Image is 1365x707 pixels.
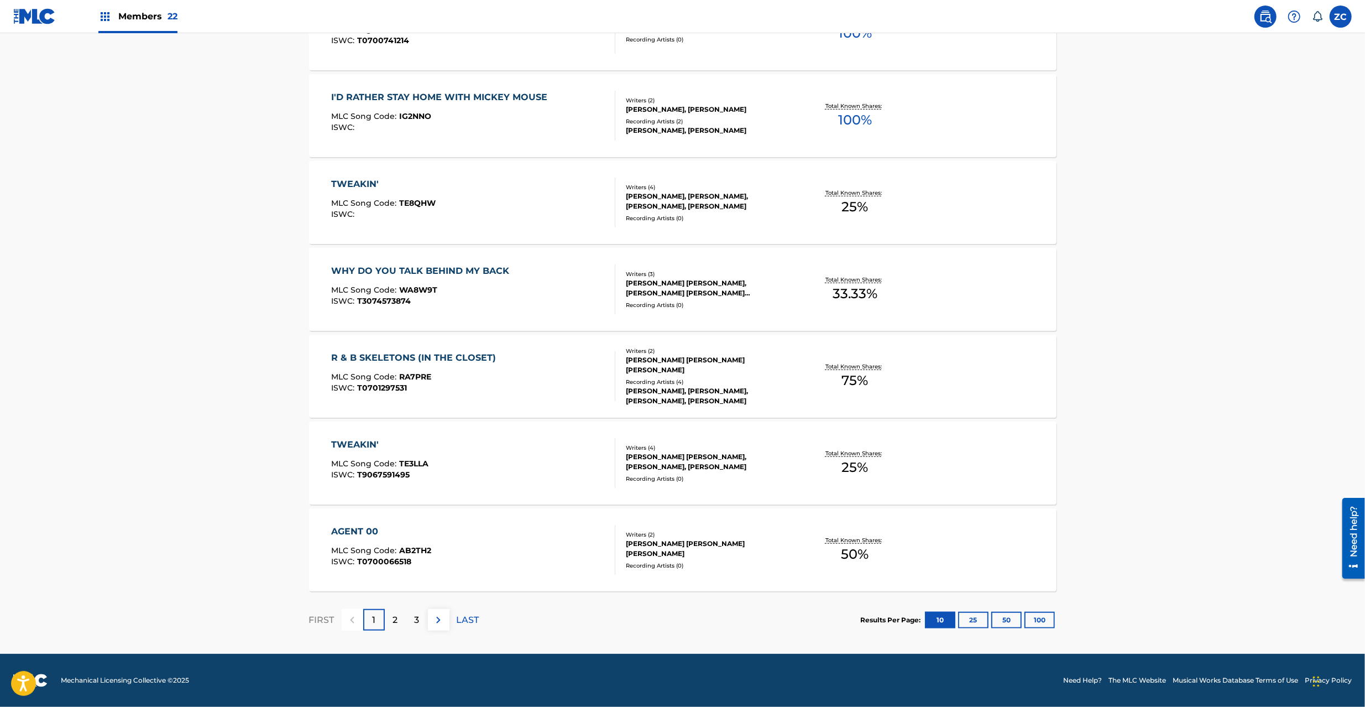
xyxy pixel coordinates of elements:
[626,562,793,570] div: Recording Artists ( 0 )
[626,452,793,472] div: [PERSON_NAME] [PERSON_NAME], [PERSON_NAME], [PERSON_NAME]
[825,275,885,284] p: Total Known Shares:
[331,91,553,104] div: I'D RATHER STAY HOME WITH MICKEY MOUSE
[118,10,177,23] span: Members
[309,161,1057,244] a: TWEAKIN'MLC Song Code:TE8QHWISWC:Writers (4)[PERSON_NAME], [PERSON_NAME], [PERSON_NAME], [PERSON_...
[331,459,399,469] span: MLC Song Code :
[1310,654,1365,707] iframe: Chat Widget
[309,508,1057,591] a: AGENT 00MLC Song Code:AB2TH2ISWC:T0700066518Writers (2)[PERSON_NAME] [PERSON_NAME] [PERSON_NAME]R...
[331,122,357,132] span: ISWC :
[825,449,885,458] p: Total Known Shares:
[1305,675,1352,685] a: Privacy Policy
[309,335,1057,418] a: R & B SKELETONS (IN THE CLOSET)MLC Song Code:RA7PREISWC:T0701297531Writers (2)[PERSON_NAME] [PERS...
[415,614,420,627] p: 3
[331,111,399,121] span: MLC Song Code :
[399,111,431,121] span: IG2NNO
[331,35,357,45] span: ISWC :
[626,191,793,211] div: [PERSON_NAME], [PERSON_NAME], [PERSON_NAME], [PERSON_NAME]
[841,371,868,391] span: 75 %
[357,35,409,45] span: T0700741214
[991,612,1022,628] button: 50
[626,183,793,191] div: Writers ( 4 )
[626,126,793,136] div: [PERSON_NAME], [PERSON_NAME]
[331,198,399,208] span: MLC Song Code :
[309,248,1057,331] a: WHY DO YOU TALK BEHIND MY BACKMLC Song Code:WA8W9TISWC:T3074573874Writers (3)[PERSON_NAME] [PERSO...
[838,110,872,130] span: 100 %
[825,536,885,544] p: Total Known Shares:
[357,557,411,566] span: T0700066518
[626,117,793,126] div: Recording Artists ( 2 )
[309,422,1057,505] a: TWEAKIN'MLC Song Code:TE3LLAISWC:T9067591495Writers (4)[PERSON_NAME] [PERSON_NAME], [PERSON_NAME]...
[399,198,436,208] span: TE8QHW
[331,178,436,191] div: TWEAKIN'
[331,296,357,306] span: ISWC :
[626,355,793,375] div: [PERSON_NAME] [PERSON_NAME] [PERSON_NAME]
[626,378,793,386] div: Recording Artists ( 4 )
[1283,6,1305,28] div: Help
[841,458,868,477] span: 25 %
[61,675,189,685] span: Mechanical Licensing Collective © 2025
[626,531,793,539] div: Writers ( 2 )
[626,386,793,406] div: [PERSON_NAME], [PERSON_NAME], [PERSON_NAME], [PERSON_NAME]
[841,197,868,217] span: 25 %
[626,270,793,278] div: Writers ( 3 )
[626,105,793,115] div: [PERSON_NAME], [PERSON_NAME]
[626,475,793,483] div: Recording Artists ( 0 )
[861,615,924,625] p: Results Per Page:
[357,470,410,480] span: T9067591495
[825,189,885,197] p: Total Known Shares:
[13,674,48,687] img: logo
[1254,6,1277,28] a: Public Search
[432,614,445,627] img: right
[357,296,411,306] span: T3074573874
[1024,612,1055,628] button: 100
[309,614,334,627] p: FIRST
[1108,675,1166,685] a: The MLC Website
[1312,11,1323,22] div: Notifications
[626,301,793,309] div: Recording Artists ( 0 )
[331,557,357,566] span: ISWC :
[1334,494,1365,583] iframe: Resource Center
[331,209,357,219] span: ISWC :
[331,351,501,365] div: R & B SKELETONS (IN THE CLOSET)
[958,612,989,628] button: 25
[841,544,869,564] span: 50 %
[331,438,428,451] div: TWEAKIN'
[833,284,877,304] span: 33.33 %
[372,614,375,627] p: 1
[331,285,399,295] span: MLC Song Code :
[309,74,1057,157] a: I'D RATHER STAY HOME WITH MICKEY MOUSEMLC Song Code:IG2NNOISWC:Writers (2)[PERSON_NAME], [PERSON_...
[1330,6,1352,28] div: User Menu
[399,285,437,295] span: WA8W9T
[1259,10,1272,23] img: search
[98,10,112,23] img: Top Rightsholders
[1173,675,1298,685] a: Musical Works Database Terms of Use
[399,372,431,382] span: RA7PRE
[626,278,793,298] div: [PERSON_NAME] [PERSON_NAME], [PERSON_NAME] [PERSON_NAME] [PERSON_NAME]
[399,459,428,469] span: TE3LLA
[13,8,56,24] img: MLC Logo
[331,470,357,480] span: ISWC :
[626,347,793,355] div: Writers ( 2 )
[1313,665,1320,698] div: Drag
[331,545,399,555] span: MLC Song Code :
[825,102,885,110] p: Total Known Shares:
[626,444,793,452] div: Writers ( 4 )
[357,383,407,393] span: T0701297531
[331,372,399,382] span: MLC Song Code :
[331,525,431,538] div: AGENT 00
[626,214,793,222] div: Recording Artists ( 0 )
[399,545,431,555] span: AB2TH2
[1288,10,1301,23] img: help
[393,614,398,627] p: 2
[331,264,515,278] div: WHY DO YOU TALK BEHIND MY BACK
[1063,675,1102,685] a: Need Help?
[626,539,793,559] div: [PERSON_NAME] [PERSON_NAME] [PERSON_NAME]
[825,362,885,371] p: Total Known Shares:
[925,612,955,628] button: 10
[457,614,479,627] p: LAST
[331,383,357,393] span: ISWC :
[168,11,177,22] span: 22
